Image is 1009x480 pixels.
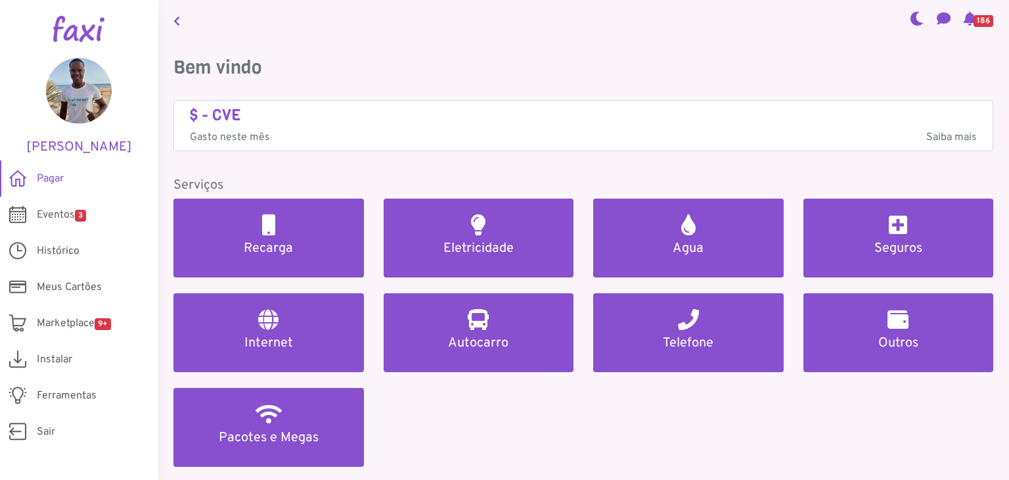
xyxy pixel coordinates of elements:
[384,293,574,372] a: Autocarro
[37,352,72,368] span: Instalar
[37,388,97,404] span: Ferramentas
[37,207,86,223] span: Eventos
[819,241,978,256] h5: Seguros
[399,241,558,256] h5: Eletricidade
[803,293,994,372] a: Outros
[37,316,111,331] span: Marketplace
[173,178,993,193] h5: Serviços
[173,293,364,372] a: Internet
[384,199,574,277] a: Eletricidade
[37,424,55,440] span: Sair
[593,199,784,277] a: Agua
[95,318,111,330] span: 9+
[75,210,86,222] span: 3
[803,199,994,277] a: Seguros
[399,335,558,351] h5: Autocarro
[609,241,768,256] h5: Agua
[819,335,978,351] h5: Outros
[190,106,977,125] h4: $ - CVE
[190,106,977,146] a: $ - CVE Gasto neste mêsSaiba mais
[593,293,784,372] a: Telefone
[189,430,348,446] h5: Pacotes e Megas
[37,279,102,295] span: Meus Cartões
[173,199,364,277] a: Recarga
[190,130,977,145] p: Gasto neste mês
[189,241,348,256] h5: Recarga
[173,388,364,467] a: Pacotes e Megas
[609,335,768,351] h5: Telefone
[189,335,348,351] h5: Internet
[173,57,993,79] h3: Bem vindo
[974,15,993,27] span: 186
[926,130,977,145] span: Saiba mais
[20,58,138,155] a: [PERSON_NAME]
[20,139,138,155] h5: [PERSON_NAME]
[37,243,79,259] span: Histórico
[37,171,64,187] span: Pagar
